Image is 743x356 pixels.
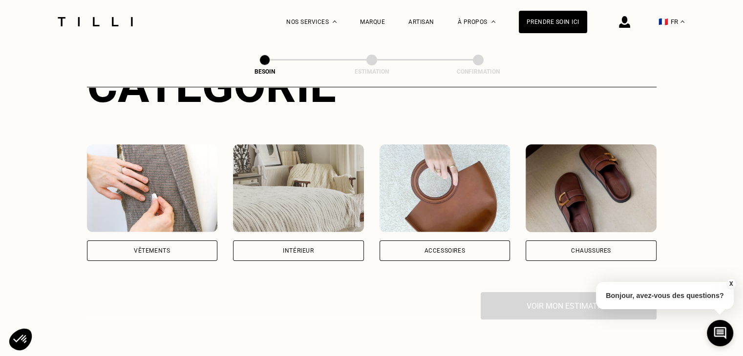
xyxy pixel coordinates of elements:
[408,19,434,25] a: Artisan
[424,248,465,254] div: Accessoires
[87,144,218,232] img: Vêtements
[233,144,364,232] img: Intérieur
[619,16,630,28] img: icône connexion
[380,144,510,232] img: Accessoires
[571,248,611,254] div: Chaussures
[333,20,337,23] img: Menu déroulant
[526,144,657,232] img: Chaussures
[491,20,495,23] img: Menu déroulant à propos
[360,19,385,25] a: Marque
[726,278,736,289] button: X
[596,282,734,309] p: Bonjour, avez-vous des questions?
[283,248,314,254] div: Intérieur
[658,17,668,26] span: 🇫🇷
[680,20,684,23] img: menu déroulant
[519,11,587,33] a: Prendre soin ici
[216,68,314,75] div: Besoin
[429,68,527,75] div: Confirmation
[134,248,170,254] div: Vêtements
[323,68,421,75] div: Estimation
[54,17,136,26] img: Logo du service de couturière Tilli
